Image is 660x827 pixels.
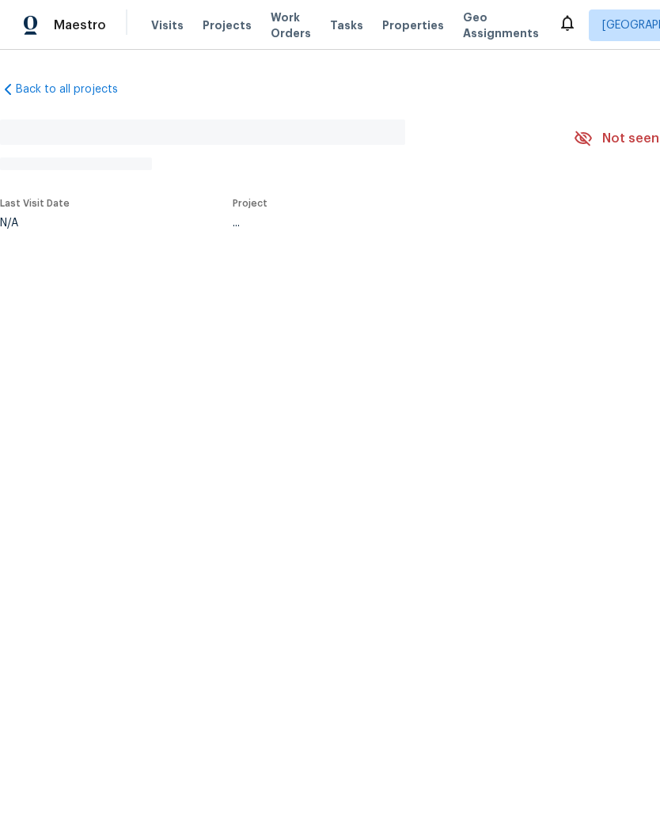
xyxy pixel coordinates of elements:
[463,9,539,41] span: Geo Assignments
[330,20,363,31] span: Tasks
[233,199,267,208] span: Project
[54,17,106,33] span: Maestro
[233,218,537,229] div: ...
[271,9,311,41] span: Work Orders
[203,17,252,33] span: Projects
[151,17,184,33] span: Visits
[382,17,444,33] span: Properties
